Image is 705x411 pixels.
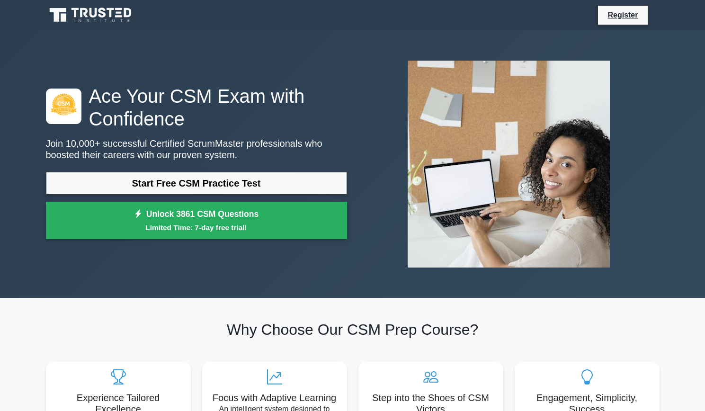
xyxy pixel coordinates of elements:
a: Start Free CSM Practice Test [46,172,347,195]
h2: Why Choose Our CSM Prep Course? [46,321,660,339]
h5: Focus with Adaptive Learning [210,392,339,403]
p: Join 10,000+ successful Certified ScrumMaster professionals who boosted their careers with our pr... [46,138,347,161]
h1: Ace Your CSM Exam with Confidence [46,85,347,130]
a: Register [602,9,643,21]
a: Unlock 3861 CSM QuestionsLimited Time: 7-day free trial! [46,202,347,240]
small: Limited Time: 7-day free trial! [58,222,335,233]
